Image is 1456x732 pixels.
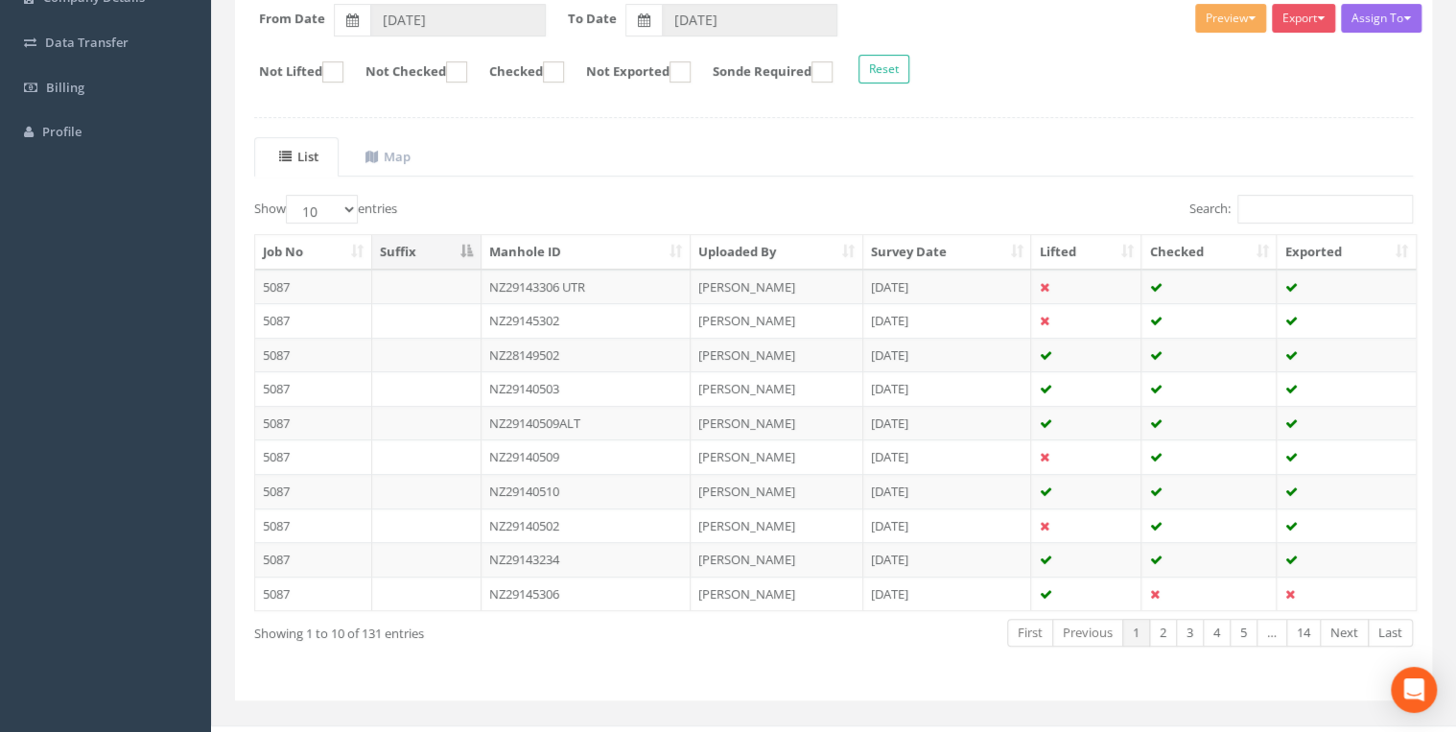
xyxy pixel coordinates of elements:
[1286,619,1321,647] a: 14
[863,338,1032,372] td: [DATE]
[1052,619,1123,647] a: Previous
[1195,4,1266,33] button: Preview
[481,508,691,543] td: NZ29140502
[481,371,691,406] td: NZ29140503
[341,137,431,177] a: Map
[481,303,691,338] td: NZ29145302
[1189,195,1413,224] label: Search:
[254,617,720,643] div: Showing 1 to 10 of 131 entries
[691,577,863,611] td: [PERSON_NAME]
[691,270,863,304] td: [PERSON_NAME]
[863,406,1032,440] td: [DATE]
[863,371,1032,406] td: [DATE]
[1149,619,1177,647] a: 2
[691,371,863,406] td: [PERSON_NAME]
[1256,619,1287,647] a: …
[1320,619,1369,647] a: Next
[863,235,1032,270] th: Survey Date: activate to sort column ascending
[481,270,691,304] td: NZ29143306 UTR
[42,123,82,140] span: Profile
[45,34,129,51] span: Data Transfer
[863,508,1032,543] td: [DATE]
[691,439,863,474] td: [PERSON_NAME]
[662,4,837,36] input: To Date
[693,61,833,83] label: Sonde Required
[255,303,372,338] td: 5087
[372,235,481,270] th: Suffix: activate to sort column descending
[255,439,372,474] td: 5087
[259,10,325,28] label: From Date
[255,474,372,508] td: 5087
[1237,195,1413,224] input: Search:
[691,508,863,543] td: [PERSON_NAME]
[1122,619,1150,647] a: 1
[255,577,372,611] td: 5087
[863,303,1032,338] td: [DATE]
[255,371,372,406] td: 5087
[1031,235,1141,270] th: Lifted: activate to sort column ascending
[1007,619,1053,647] a: First
[1176,619,1204,647] a: 3
[254,195,397,224] label: Show entries
[46,79,84,96] span: Billing
[691,474,863,508] td: [PERSON_NAME]
[255,508,372,543] td: 5087
[691,235,863,270] th: Uploaded By: activate to sort column ascending
[863,474,1032,508] td: [DATE]
[691,406,863,440] td: [PERSON_NAME]
[255,406,372,440] td: 5087
[254,137,339,177] a: List
[255,338,372,372] td: 5087
[1341,4,1421,33] button: Assign To
[240,61,343,83] label: Not Lifted
[481,542,691,577] td: NZ29143234
[346,61,467,83] label: Not Checked
[286,195,358,224] select: Showentries
[481,406,691,440] td: NZ29140509ALT
[568,10,617,28] label: To Date
[858,55,909,83] button: Reset
[255,235,372,270] th: Job No: activate to sort column ascending
[481,338,691,372] td: NZ28149502
[470,61,564,83] label: Checked
[863,439,1032,474] td: [DATE]
[863,577,1032,611] td: [DATE]
[691,542,863,577] td: [PERSON_NAME]
[1277,235,1416,270] th: Exported: activate to sort column ascending
[1141,235,1277,270] th: Checked: activate to sort column ascending
[863,270,1032,304] td: [DATE]
[691,338,863,372] td: [PERSON_NAME]
[567,61,691,83] label: Not Exported
[481,577,691,611] td: NZ29145306
[863,542,1032,577] td: [DATE]
[365,148,411,165] uib-tab-heading: Map
[1230,619,1257,647] a: 5
[279,148,318,165] uib-tab-heading: List
[1368,619,1413,647] a: Last
[255,542,372,577] td: 5087
[255,270,372,304] td: 5087
[481,235,691,270] th: Manhole ID: activate to sort column ascending
[691,303,863,338] td: [PERSON_NAME]
[1391,667,1437,713] div: Open Intercom Messenger
[370,4,546,36] input: From Date
[481,474,691,508] td: NZ29140510
[1272,4,1335,33] button: Export
[1203,619,1231,647] a: 4
[481,439,691,474] td: NZ29140509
